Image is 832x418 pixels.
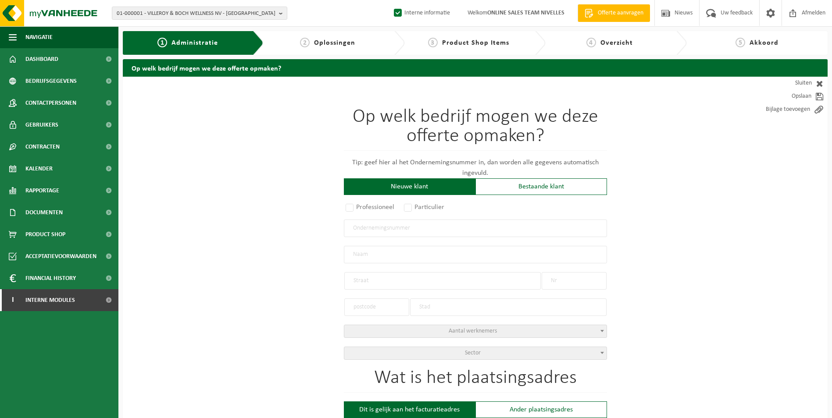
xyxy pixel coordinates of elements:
font: Welkom [468,10,564,16]
span: 01-000001 - VILLEROY & BOCH WELLNESS NV - [GEOGRAPHIC_DATA] [117,7,275,20]
span: 1 [157,38,167,47]
div: Ander plaatsingsadres [475,401,607,418]
input: postcode [344,298,409,316]
label: Professioneel [344,201,397,213]
span: Product Shop [25,223,65,245]
button: 01-000001 - VILLEROY & BOCH WELLNESS NV - [GEOGRAPHIC_DATA] [112,7,287,20]
span: I [9,289,17,311]
span: Overzicht [600,39,633,46]
a: 2Oplossingen [268,38,387,48]
input: Ondernemingsnummer [344,220,607,237]
span: Aantal werknemers [449,328,497,334]
span: Gebruikers [25,114,58,136]
label: Particulier [402,201,447,213]
input: Straat [344,272,541,290]
input: Nr [542,272,607,290]
span: Kalender [25,158,53,180]
input: Stad [410,298,607,316]
strong: ONLINE SALES TEAM NIVELLES [487,10,564,16]
input: Naam [344,246,607,263]
span: Sector [465,350,481,356]
a: 1Administratie [129,38,246,48]
span: Rapportage [25,180,59,202]
span: 5 [736,38,745,47]
a: Opslaan [749,90,828,103]
span: Administratie [171,39,218,46]
span: Acceptatievoorwaarden [25,245,96,267]
a: Bijlage toevoegen [749,103,828,116]
span: Dashboard [25,48,58,70]
label: Interne informatie [392,7,450,20]
span: Interne modules [25,289,75,311]
span: 2 [300,38,310,47]
span: Documenten [25,202,63,223]
a: 5Akkoord [691,38,823,48]
span: Bedrijfsgegevens [25,70,77,92]
span: Offerte aanvragen [596,9,646,18]
a: 3Product Shop Items [409,38,528,48]
span: Contracten [25,136,60,158]
a: Sluiten [749,77,828,90]
h1: Op welk bedrijf mogen we deze offerte opmaken? [344,107,607,151]
span: Navigatie [25,26,53,48]
div: Nieuwe klant [344,178,475,195]
a: Offerte aanvragen [578,4,650,22]
h2: Op welk bedrijf mogen we deze offerte opmaken? [123,59,828,76]
span: Product Shop Items [442,39,509,46]
a: 4Overzicht [550,38,669,48]
span: 3 [428,38,438,47]
p: Tip: geef hier al het Ondernemingsnummer in, dan worden alle gegevens automatisch ingevuld. [344,157,607,178]
span: Financial History [25,267,76,289]
div: Bestaande klant [475,178,607,195]
span: Oplossingen [314,39,355,46]
span: Akkoord [750,39,778,46]
span: Contactpersonen [25,92,76,114]
span: 4 [586,38,596,47]
h1: Wat is het plaatsingsadres [344,368,607,393]
div: Dit is gelijk aan het facturatieadres [344,401,475,418]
